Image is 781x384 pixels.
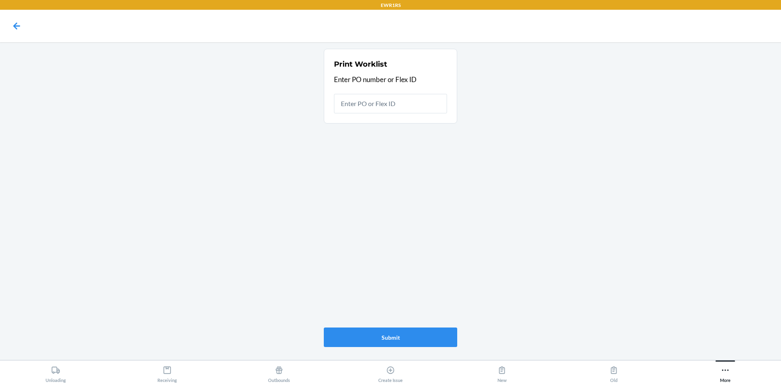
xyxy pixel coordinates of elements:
p: EWR1RS [381,2,401,9]
button: More [670,360,781,383]
h2: Print Worklist [334,59,387,69]
div: Create Issue [378,362,403,383]
button: Create Issue [335,360,446,383]
button: Submit [324,328,457,347]
div: Receiving [157,362,177,383]
input: Enter PO or Flex ID [334,94,447,113]
button: New [446,360,558,383]
div: Outbounds [268,362,290,383]
button: Old [558,360,669,383]
p: Enter PO number or Flex ID [334,74,447,85]
div: More [720,362,731,383]
div: Old [609,362,618,383]
button: Outbounds [223,360,335,383]
div: New [497,362,507,383]
div: Unloading [46,362,66,383]
button: Receiving [111,360,223,383]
